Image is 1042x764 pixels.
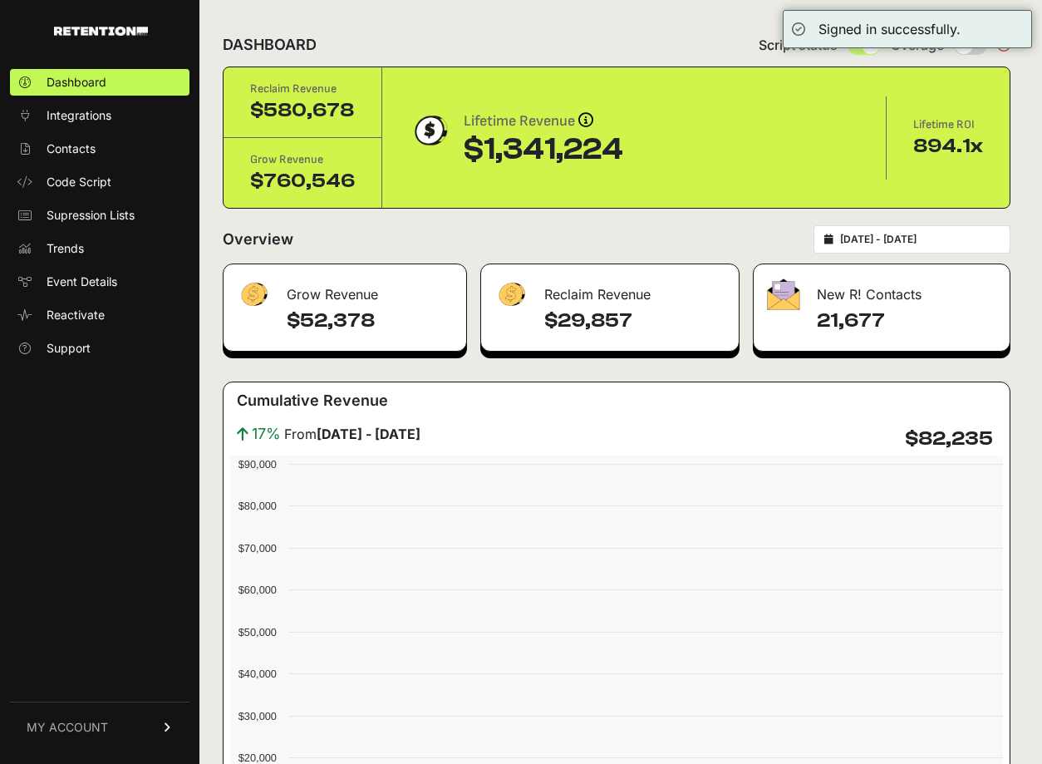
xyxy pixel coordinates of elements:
span: Contacts [47,140,96,157]
text: $30,000 [238,710,277,722]
div: Signed in successfully. [818,19,961,39]
div: Reclaim Revenue [481,264,739,314]
a: Code Script [10,169,189,195]
img: Retention.com [54,27,148,36]
text: $70,000 [238,542,277,555]
span: MY ACCOUNT [27,719,108,736]
text: $60,000 [238,584,277,596]
text: $20,000 [238,752,277,764]
strong: [DATE] - [DATE] [317,426,420,442]
img: fa-dollar-13500eef13a19c4ab2b9ed9ad552e47b0d9fc28b02b83b90ba0e00f96d6372e9.png [237,278,270,311]
div: Lifetime Revenue [464,110,623,133]
span: From [284,424,420,444]
span: Supression Lists [47,207,135,224]
h4: $29,857 [544,308,725,334]
div: Grow Revenue [224,264,466,314]
a: Dashboard [10,69,189,96]
img: dollar-coin-05c43ed7efb7bc0c12610022525b4bbbb207c7efeef5aecc26f025e68dcafac9.png [409,110,450,151]
div: $760,546 [250,168,355,195]
a: MY ACCOUNT [10,702,189,752]
a: Support [10,335,189,362]
span: Integrations [47,107,111,124]
span: Reactivate [47,307,105,323]
h2: Overview [223,228,293,251]
text: $80,000 [238,500,277,512]
h4: $52,378 [287,308,453,334]
div: $1,341,224 [464,133,623,166]
div: New R! Contacts [754,264,1010,314]
span: Script status [759,35,838,55]
a: Contacts [10,136,189,162]
span: 17% [252,422,281,446]
a: Supression Lists [10,202,189,229]
div: Grow Revenue [250,151,355,168]
span: Event Details [47,274,117,290]
text: $90,000 [238,458,277,471]
img: fa-envelope-19ae18322b30453b285274b1b8af3d052b27d846a4fbe8435d1a52b978f639a2.png [767,278,800,310]
span: Support [47,340,91,357]
span: Code Script [47,174,111,190]
div: 894.1x [913,133,983,160]
div: $580,678 [250,97,355,124]
a: Integrations [10,102,189,129]
a: Trends [10,235,189,262]
span: Trends [47,240,84,257]
h4: 21,677 [817,308,996,334]
div: Lifetime ROI [913,116,983,133]
a: Reactivate [10,302,189,328]
text: $40,000 [238,668,277,680]
a: Event Details [10,269,189,295]
img: fa-dollar-13500eef13a19c4ab2b9ed9ad552e47b0d9fc28b02b83b90ba0e00f96d6372e9.png [494,278,528,311]
div: Reclaim Revenue [250,81,355,97]
span: Dashboard [47,74,106,91]
h4: $82,235 [905,426,993,452]
h2: DASHBOARD [223,33,317,57]
text: $50,000 [238,626,277,638]
h3: Cumulative Revenue [237,389,388,412]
